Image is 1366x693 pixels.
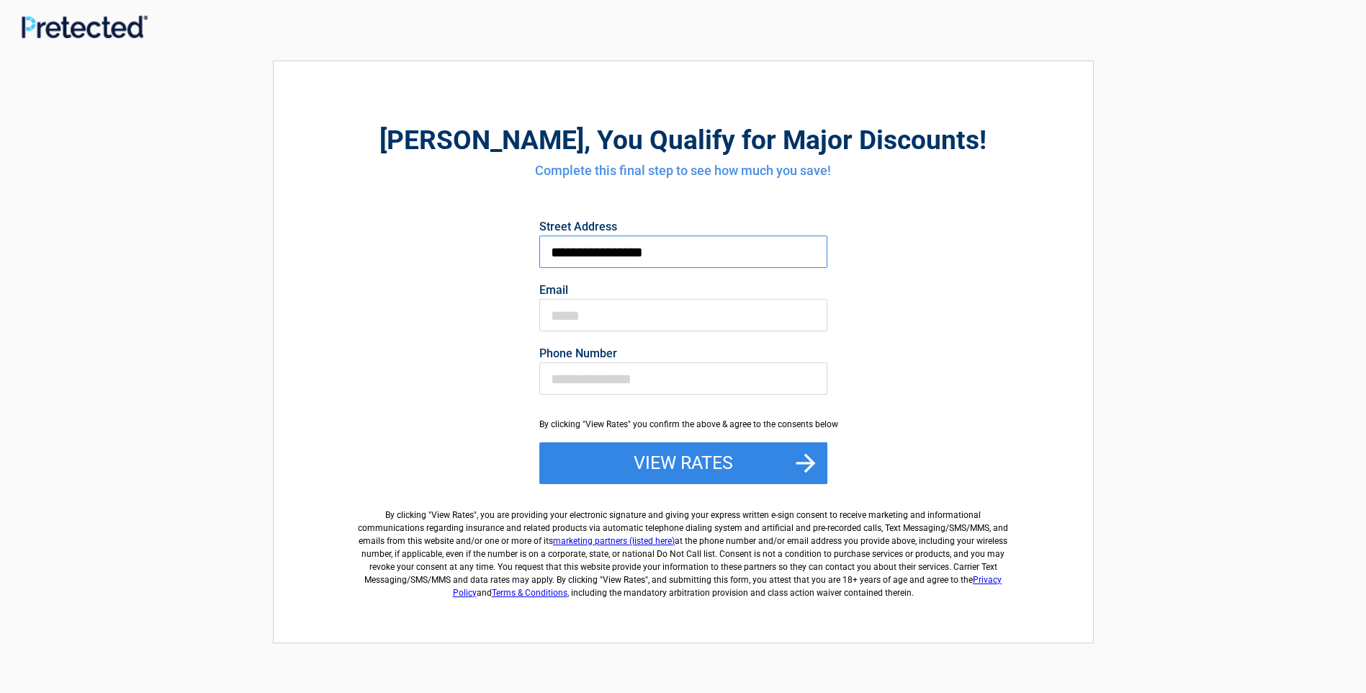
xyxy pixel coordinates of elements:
[539,221,827,233] label: Street Address
[353,122,1014,158] h2: , You Qualify for Major Discounts!
[379,125,584,156] span: [PERSON_NAME]
[431,510,474,520] span: View Rates
[453,575,1002,598] a: Privacy Policy
[539,442,827,484] button: View Rates
[353,497,1014,599] label: By clicking " ", you are providing your electronic signature and giving your express written e-si...
[553,536,675,546] a: marketing partners (listed here)
[539,418,827,431] div: By clicking "View Rates" you confirm the above & agree to the consents below
[22,15,148,38] img: Main Logo
[539,285,827,296] label: Email
[539,348,827,359] label: Phone Number
[492,588,567,598] a: Terms & Conditions
[353,161,1014,180] h4: Complete this final step to see how much you save!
